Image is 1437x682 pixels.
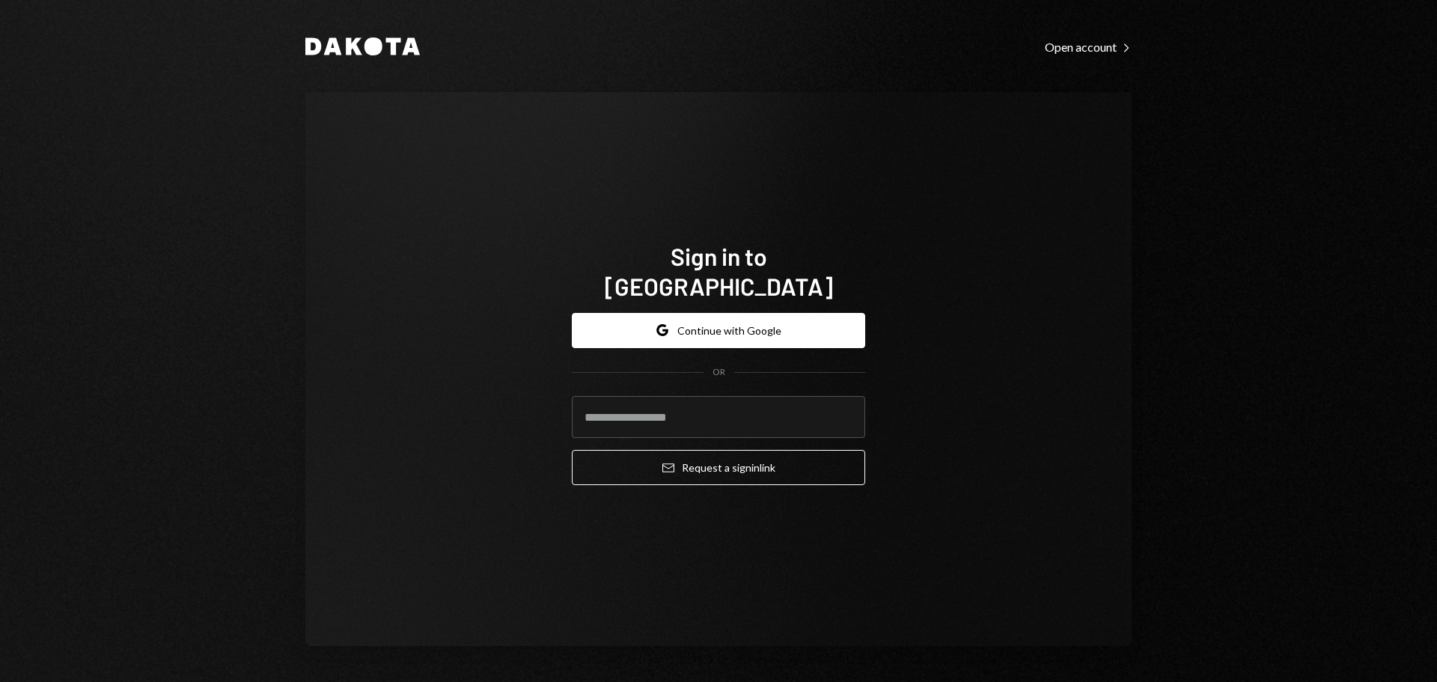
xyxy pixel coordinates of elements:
[572,313,865,348] button: Continue with Google
[713,366,725,379] div: OR
[1045,40,1132,55] div: Open account
[572,450,865,485] button: Request a signinlink
[1045,38,1132,55] a: Open account
[572,241,865,301] h1: Sign in to [GEOGRAPHIC_DATA]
